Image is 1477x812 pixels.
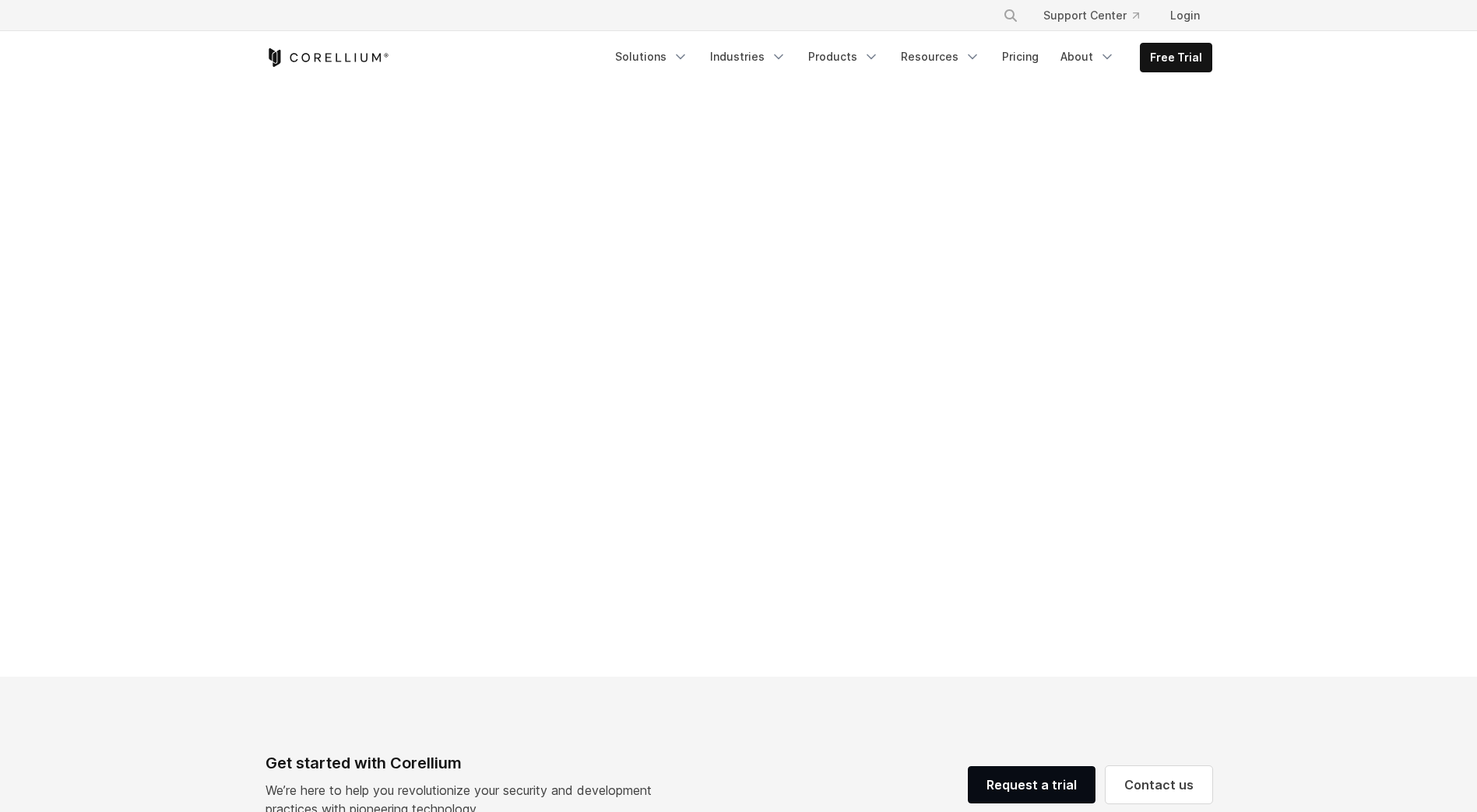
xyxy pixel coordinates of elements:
a: Support Center [1031,2,1152,30]
a: Pricing [993,43,1048,71]
a: Free Trial [1141,44,1211,72]
a: Products [799,43,888,71]
a: Request a trial [968,766,1095,803]
a: Login [1158,2,1212,30]
a: Solutions [606,43,698,71]
div: Navigation Menu [984,2,1212,30]
a: Contact us [1106,766,1212,803]
button: Search [997,2,1025,30]
div: Navigation Menu [606,43,1212,72]
div: Get started with Corellium [266,751,664,775]
a: About [1051,43,1124,71]
a: Industries [701,43,796,71]
a: Corellium Home [266,48,389,67]
a: Resources [891,43,990,71]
